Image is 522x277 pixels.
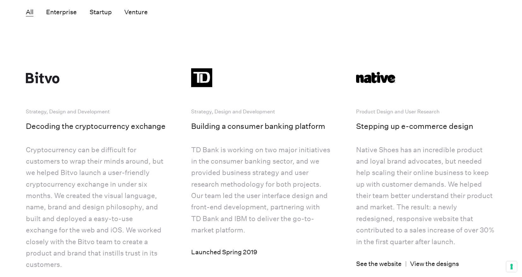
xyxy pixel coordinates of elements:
a: See the website [356,258,402,270]
div: Strategy, Design and Development [191,106,276,117]
img: Native Shoes [356,62,435,93]
button: Venture [124,8,148,16]
h5: Stepping up e-commerce design [356,120,473,132]
p: Cryptocurrency can be difficult for customers to wrap their minds around, but we helped Bitvo lau... [26,144,166,270]
button: Enterprise [46,8,77,16]
span: | [405,260,407,268]
div: Strategy, Design and Development [26,106,111,117]
img: Bitvo [26,62,105,93]
div: Product Design and User Research [356,106,441,117]
a: View the designs [410,258,459,270]
p: Native Shoes has an incredible product and loyal brand advocates, but needed help scaling their o... [356,144,496,247]
h5: Decoding the cryptocurrency exchange [26,120,166,132]
button: Startup [90,8,112,16]
img: TD Bank [191,62,270,93]
button: Your consent preferences for tracking technologies [506,261,517,272]
button: All [26,8,33,16]
p: TD Bank is working on two major initiatives in the consumer banking sector, and we provided busin... [191,144,331,236]
h5: Building a consumer banking platform [191,120,325,132]
a: Launched Spring 2019 [191,246,257,258]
